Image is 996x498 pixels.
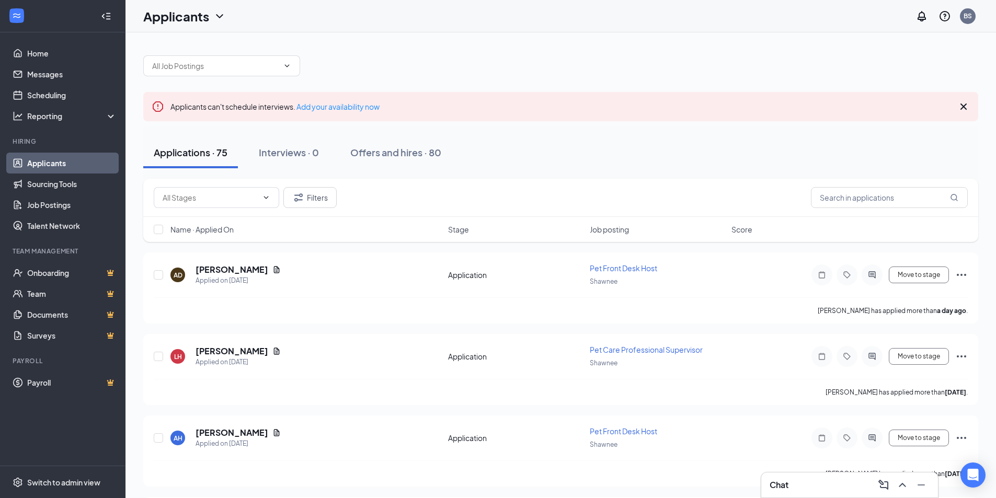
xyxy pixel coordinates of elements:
svg: ChevronDown [262,193,270,202]
div: Interviews · 0 [259,146,319,159]
b: [DATE] [945,470,966,478]
svg: Note [816,434,828,442]
a: Talent Network [27,215,117,236]
svg: QuestionInfo [938,10,951,22]
b: a day ago [937,307,966,315]
button: Minimize [913,477,930,493]
input: All Job Postings [152,60,279,72]
div: Application [448,351,583,362]
div: Offers and hires · 80 [350,146,441,159]
div: Applied on [DATE] [196,357,281,367]
a: TeamCrown [27,283,117,304]
div: Switch to admin view [27,477,100,488]
svg: Note [816,271,828,279]
svg: Tag [841,434,853,442]
a: Job Postings [27,194,117,215]
button: Move to stage [889,348,949,365]
a: DocumentsCrown [27,304,117,325]
p: [PERSON_NAME] has applied more than . [826,388,968,397]
svg: Analysis [13,111,23,121]
a: SurveysCrown [27,325,117,346]
svg: Filter [292,191,305,204]
svg: Cross [957,100,970,113]
div: LH [174,352,182,361]
svg: MagnifyingGlass [950,193,958,202]
span: Shawnee [590,359,617,367]
span: Score [731,224,752,235]
svg: ComposeMessage [877,479,890,491]
div: Hiring [13,137,115,146]
svg: Minimize [915,479,928,491]
a: Applicants [27,153,117,173]
div: Payroll [13,356,115,365]
p: [PERSON_NAME] has applied more than . [818,306,968,315]
span: Stage [448,224,469,235]
svg: Ellipses [955,269,968,281]
svg: Ellipses [955,350,968,363]
div: Application [448,270,583,280]
button: ChevronUp [894,477,911,493]
span: Name · Applied On [170,224,234,235]
div: Team Management [13,247,115,256]
svg: Settings [13,477,23,488]
a: Add your availability now [296,102,380,111]
div: Applied on [DATE] [196,438,281,449]
svg: ActiveChat [866,271,878,279]
a: Messages [27,64,117,85]
button: Move to stage [889,267,949,283]
a: PayrollCrown [27,372,117,393]
a: Scheduling [27,85,117,106]
svg: ActiveChat [866,352,878,361]
svg: ActiveChat [866,434,878,442]
div: AD [174,271,182,280]
button: Move to stage [889,430,949,446]
svg: Error [152,100,164,113]
div: Reporting [27,111,117,121]
div: Open Intercom Messenger [960,462,986,488]
svg: Tag [841,352,853,361]
div: Applied on [DATE] [196,275,281,286]
h5: [PERSON_NAME] [196,264,268,275]
span: Shawnee [590,441,617,448]
h3: Chat [770,479,788,491]
span: Pet Front Desk Host [590,426,657,436]
h5: [PERSON_NAME] [196,345,268,357]
button: ComposeMessage [875,477,892,493]
div: Applications · 75 [154,146,227,159]
div: BS [964,11,972,20]
h1: Applicants [143,7,209,25]
svg: Tag [841,271,853,279]
span: Shawnee [590,277,617,285]
svg: Notifications [915,10,928,22]
span: Pet Front Desk Host [590,263,657,273]
button: Filter Filters [283,187,337,208]
span: Job posting [590,224,629,235]
div: AH [174,434,182,443]
div: Application [448,433,583,443]
h5: [PERSON_NAME] [196,427,268,438]
p: [PERSON_NAME] has applied more than . [826,469,968,478]
input: All Stages [163,192,258,203]
svg: Collapse [101,11,111,21]
svg: Ellipses [955,432,968,444]
a: Home [27,43,117,64]
svg: ChevronDown [213,10,226,22]
svg: WorkstreamLogo [12,10,22,21]
svg: Document [272,428,281,437]
a: Sourcing Tools [27,173,117,194]
input: Search in applications [811,187,968,208]
span: Pet Care Professional Supervisor [590,345,703,354]
a: OnboardingCrown [27,262,117,283]
svg: Note [816,352,828,361]
svg: Document [272,265,281,274]
span: Applicants can't schedule interviews. [170,102,380,111]
svg: Document [272,347,281,355]
svg: ChevronDown [283,62,291,70]
svg: ChevronUp [896,479,909,491]
b: [DATE] [945,388,966,396]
